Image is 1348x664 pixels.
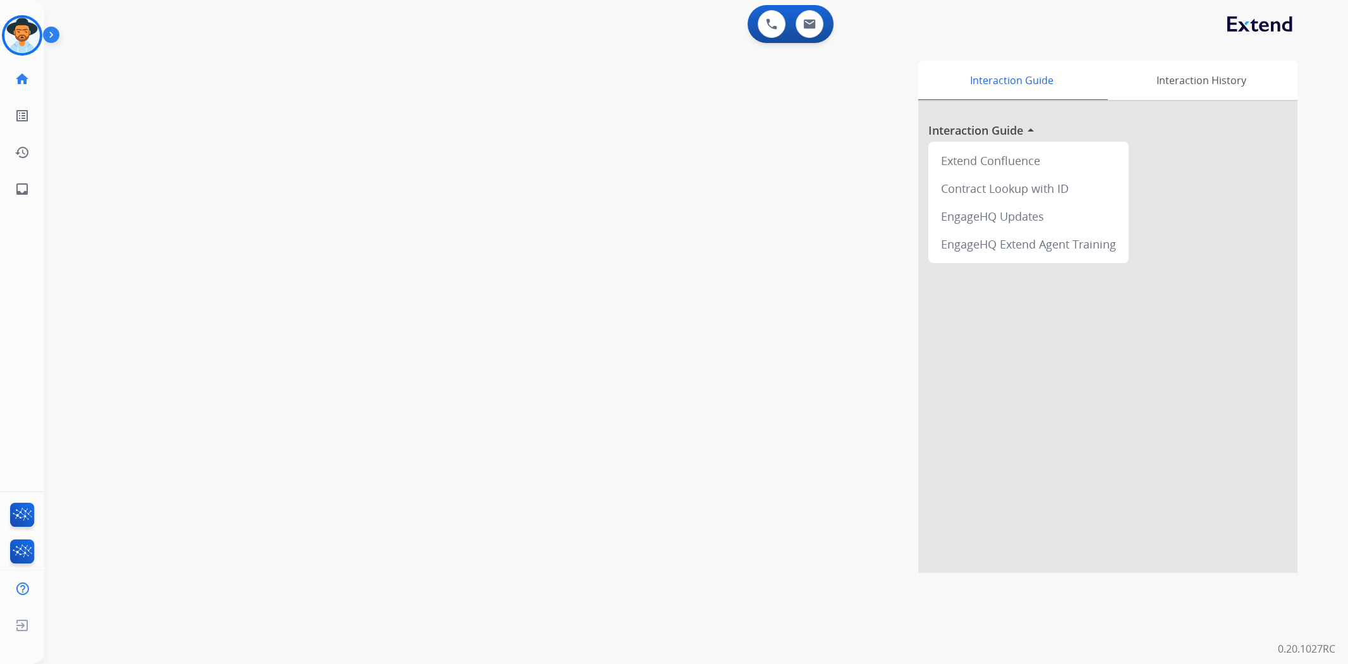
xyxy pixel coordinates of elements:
[15,108,30,123] mat-icon: list_alt
[933,230,1124,258] div: EngageHQ Extend Agent Training
[933,147,1124,175] div: Extend Confluence
[1105,61,1297,100] div: Interaction History
[918,61,1105,100] div: Interaction Guide
[15,71,30,87] mat-icon: home
[15,145,30,160] mat-icon: history
[1278,641,1335,656] p: 0.20.1027RC
[933,202,1124,230] div: EngageHQ Updates
[15,181,30,197] mat-icon: inbox
[4,18,40,53] img: avatar
[933,175,1124,202] div: Contract Lookup with ID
